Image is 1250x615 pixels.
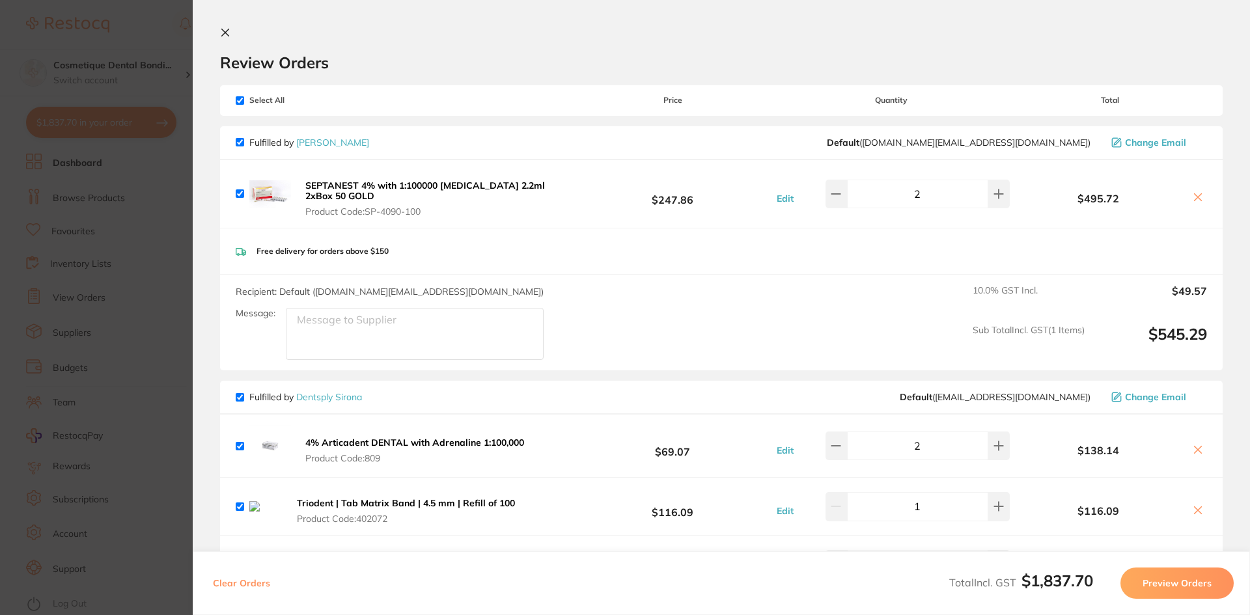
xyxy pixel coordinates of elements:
[973,285,1085,314] span: 10.0 % GST Incl.
[301,437,528,464] button: 4% Articadent DENTAL with Adrenaline 1:100,000 Product Code:809
[236,286,544,297] span: Recipient: Default ( [DOMAIN_NAME][EMAIL_ADDRESS][DOMAIN_NAME] )
[773,505,798,517] button: Edit
[827,137,1090,148] span: customer.care@henryschein.com.au
[576,182,770,206] b: $247.86
[1013,444,1184,456] b: $138.14
[236,96,366,105] span: Select All
[949,576,1093,589] span: Total Incl. GST
[249,425,291,467] img: ZGZwbjltMQ
[1125,137,1186,148] span: Change Email
[1013,193,1184,204] b: $495.72
[1120,567,1234,599] button: Preview Orders
[576,495,770,519] b: $116.09
[773,444,798,456] button: Edit
[249,501,283,512] img: dmJpYjUxOQ
[249,392,362,402] p: Fulfilled by
[1021,571,1093,590] b: $1,837.70
[249,173,291,215] img: c29jM2xyZQ
[305,437,524,448] b: 4% Articadent DENTAL with Adrenaline 1:100,000
[900,391,932,403] b: Default
[236,308,275,319] label: Message:
[770,96,1013,105] span: Quantity
[773,193,798,204] button: Edit
[301,180,576,217] button: SEPTANEST 4% with 1:100000 [MEDICAL_DATA] 2.2ml 2xBox 50 GOLD Product Code:SP-4090-100
[1095,285,1207,314] output: $49.57
[296,391,362,403] a: Dentsply Sirona
[297,497,515,509] b: Triodent | Tab Matrix Band | 4.5 mm | Refill of 100
[576,434,770,458] b: $69.07
[293,497,527,525] button: Triodent | Tab Matrix Band | 4.5 mm | Refill of 100 Product Code:402072
[827,137,859,148] b: Default
[209,567,274,599] button: Clear Orders
[296,137,369,148] a: [PERSON_NAME]
[1107,391,1207,403] button: Change Email
[305,453,524,463] span: Product Code: 809
[220,53,1223,72] h2: Review Orders
[305,206,572,217] span: Product Code: SP-4090-100
[305,180,545,202] b: SEPTANEST 4% with 1:100000 [MEDICAL_DATA] 2.2ml 2xBox 50 GOLD
[1013,505,1184,517] b: $116.09
[257,247,389,256] p: Free delivery for orders above $150
[1095,325,1207,361] output: $545.29
[1107,137,1207,148] button: Change Email
[1013,96,1207,105] span: Total
[1125,392,1186,402] span: Change Email
[973,325,1085,361] span: Sub Total Incl. GST ( 1 Items)
[249,137,369,148] p: Fulfilled by
[297,513,523,524] span: Product Code: 402072
[576,96,770,105] span: Price
[900,392,1090,402] span: clientservices@dentsplysirona.com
